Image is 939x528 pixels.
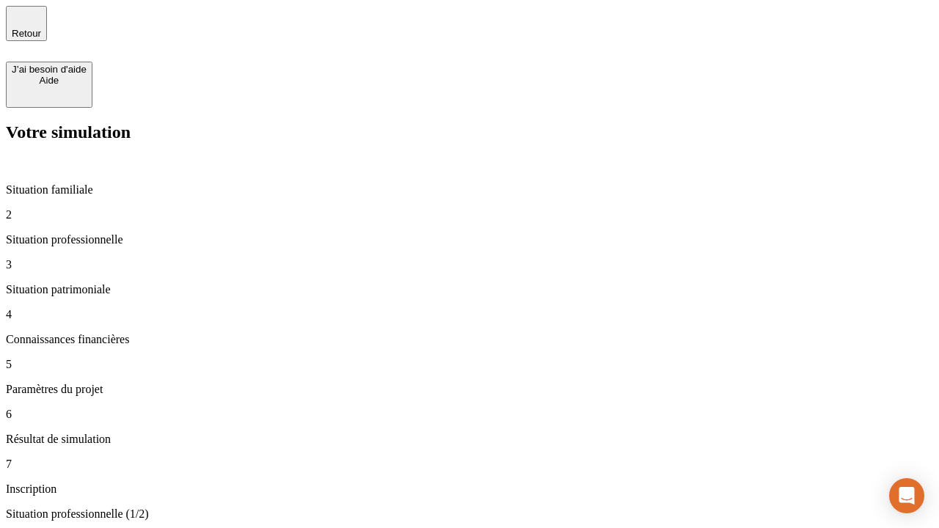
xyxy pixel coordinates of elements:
div: J’ai besoin d'aide [12,64,87,75]
span: Retour [12,28,41,39]
p: Résultat de simulation [6,433,933,446]
p: 4 [6,308,933,321]
div: Open Intercom Messenger [889,478,924,513]
p: Situation familiale [6,183,933,197]
h2: Votre simulation [6,122,933,142]
p: 5 [6,358,933,371]
p: Situation professionnelle [6,233,933,246]
p: Situation patrimoniale [6,283,933,296]
p: Connaissances financières [6,333,933,346]
button: Retour [6,6,47,41]
p: Inscription [6,483,933,496]
p: 7 [6,458,933,471]
button: J’ai besoin d'aideAide [6,62,92,108]
p: Paramètres du projet [6,383,933,396]
p: 3 [6,258,933,271]
div: Aide [12,75,87,86]
p: 6 [6,408,933,421]
p: 2 [6,208,933,221]
p: Situation professionnelle (1/2) [6,507,933,521]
